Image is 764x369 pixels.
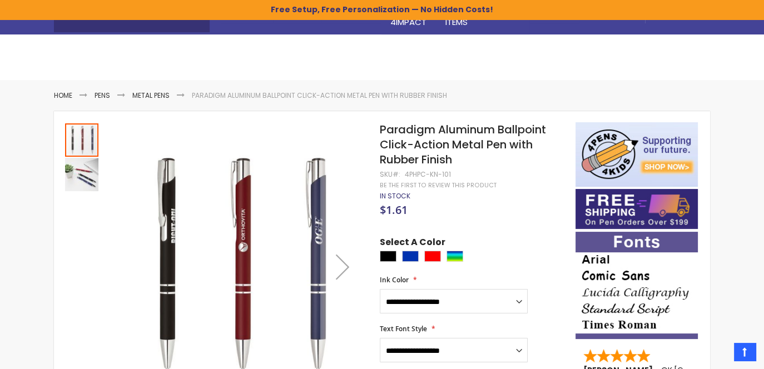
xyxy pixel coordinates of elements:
[380,202,408,217] span: $1.61
[424,251,441,262] div: Red
[65,122,100,157] div: Paradigm Aluminum Ballpoint Click-Action Metal Pen with Rubber Finish
[380,181,497,190] a: Be the first to review this product
[95,91,110,100] a: Pens
[402,251,419,262] div: Blue
[405,170,451,179] div: 4PHPC-KN-101
[447,251,463,262] div: Assorted
[380,191,410,201] span: In stock
[54,91,72,100] a: Home
[380,192,410,201] div: Availability
[65,157,98,191] div: Paradigm Aluminum Ballpoint Click-Action Metal Pen with Rubber Finish
[576,122,698,187] img: 4pens 4 kids
[576,232,698,339] img: font-personalization-examples
[380,324,427,333] span: Text Font Style
[380,122,546,167] span: Paradigm Aluminum Ballpoint Click-Action Metal Pen with Rubber Finish
[65,158,98,191] img: Paradigm Aluminum Ballpoint Click-Action Metal Pen with Rubber Finish
[132,91,170,100] a: Metal Pens
[576,189,698,229] img: Free shipping on orders over $199
[192,91,447,100] li: Paradigm Aluminum Ballpoint Click-Action Metal Pen with Rubber Finish
[380,236,445,251] span: Select A Color
[380,275,409,285] span: Ink Color
[380,251,396,262] div: Black
[380,169,400,179] strong: SKU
